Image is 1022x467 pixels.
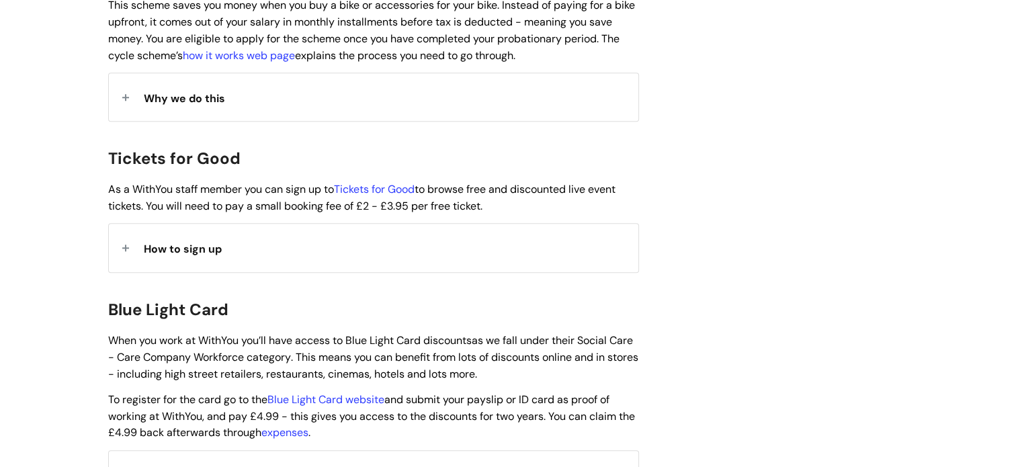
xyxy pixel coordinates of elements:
span: How to sign up [144,242,222,256]
span: Blue Light Card [108,299,228,320]
span: When you work at WithYou you’ll have access to Blue Light Card discounts . This means you can ben... [108,333,638,381]
a: Blue Light Card website [267,392,384,407]
span: Tickets for Good [108,148,241,169]
span: As a WithYou staff member you can sign up to to browse free and discounted live event tickets. Yo... [108,182,615,213]
span: as we fall under their Social Care - Care Company Workforce category [108,333,633,364]
a: Tickets for Good [334,182,415,196]
a: expenses [261,425,308,439]
a: how it works web page [183,48,295,62]
span: To register for the card go to the and submit your payslip or ID card as proof of working at With... [108,392,635,440]
span: Why we do this [144,91,225,105]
